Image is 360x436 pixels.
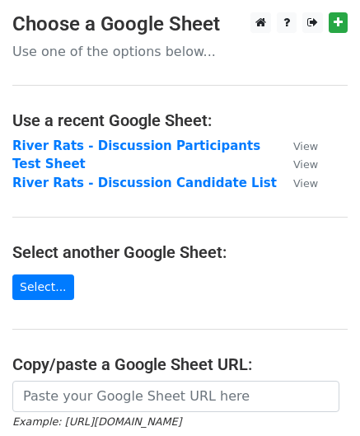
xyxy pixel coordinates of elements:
[12,415,181,428] small: Example: [URL][DOMAIN_NAME]
[12,157,86,171] a: Test Sheet
[12,138,260,153] a: River Rats - Discussion Participants
[293,177,318,190] small: View
[277,138,318,153] a: View
[12,274,74,300] a: Select...
[12,354,348,374] h4: Copy/paste a Google Sheet URL:
[293,140,318,152] small: View
[277,176,318,190] a: View
[12,110,348,130] h4: Use a recent Google Sheet:
[12,12,348,36] h3: Choose a Google Sheet
[277,157,318,171] a: View
[293,158,318,171] small: View
[12,381,339,412] input: Paste your Google Sheet URL here
[12,242,348,262] h4: Select another Google Sheet:
[12,43,348,60] p: Use one of the options below...
[12,176,277,190] a: River Rats - Discussion Candidate List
